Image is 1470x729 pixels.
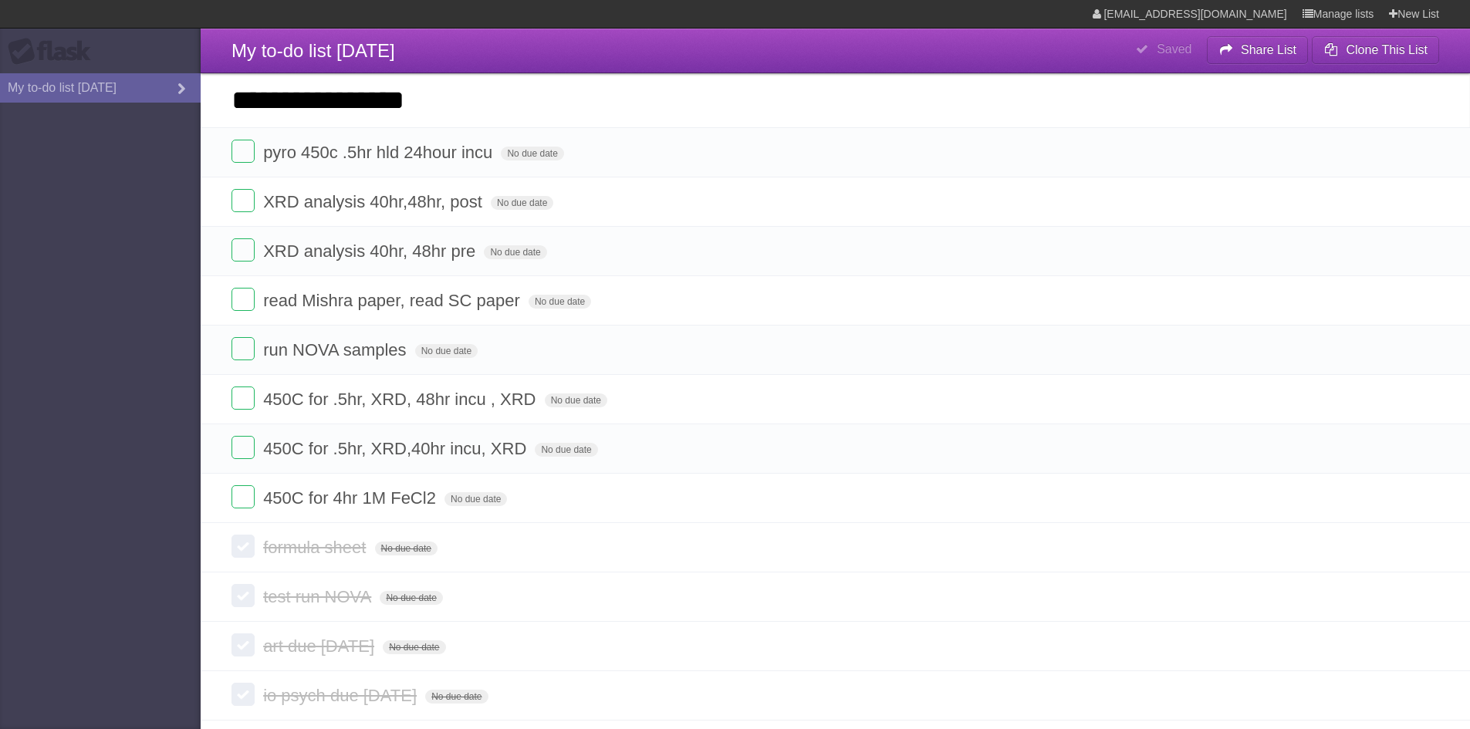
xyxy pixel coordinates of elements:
b: Saved [1157,42,1191,56]
span: 450C for .5hr, XRD,40hr incu, XRD [263,439,530,458]
label: Done [231,633,255,656]
label: Done [231,683,255,706]
span: No due date [444,492,507,506]
span: art due [DATE] [263,636,378,656]
span: XRD analysis 40hr, 48hr pre [263,241,479,261]
span: No due date [491,196,553,210]
span: No due date [484,245,546,259]
div: Flask [8,38,100,66]
label: Done [231,436,255,459]
span: No due date [545,393,607,407]
button: Clone This List [1312,36,1439,64]
span: No due date [383,640,445,654]
span: No due date [501,147,563,160]
label: Done [231,238,255,262]
button: Share List [1207,36,1309,64]
span: No due date [535,443,597,457]
label: Done [231,535,255,558]
span: No due date [425,690,488,704]
b: Clone This List [1346,43,1428,56]
span: No due date [415,344,478,358]
label: Done [231,584,255,607]
span: No due date [380,591,442,605]
span: formula sheet [263,538,370,557]
span: No due date [375,542,438,555]
span: io psych due [DATE] [263,686,421,705]
label: Done [231,485,255,508]
span: run NOVA samples [263,340,410,359]
span: No due date [529,295,591,309]
span: pyro 450c .5hr hld 24hour incu [263,143,496,162]
label: Done [231,140,255,163]
b: Share List [1241,43,1296,56]
span: XRD analysis 40hr,48hr, post [263,192,486,211]
span: My to-do list [DATE] [231,40,395,61]
label: Done [231,386,255,410]
span: test run NOVA [263,587,375,606]
label: Done [231,337,255,360]
label: Done [231,288,255,311]
span: read Mishra paper, read SC paper [263,291,524,310]
label: Done [231,189,255,212]
span: 450C for 4hr 1M FeCl2 [263,488,440,508]
span: 450C for .5hr, XRD, 48hr incu , XRD [263,390,539,409]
